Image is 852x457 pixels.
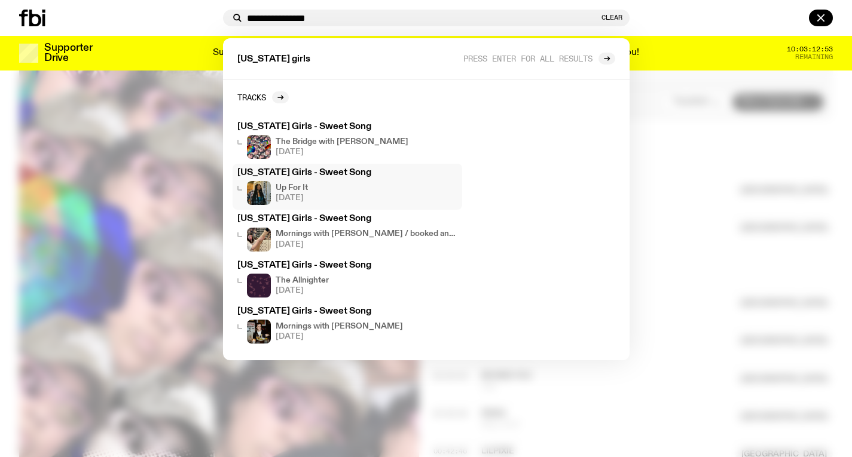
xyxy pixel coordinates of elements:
[276,148,408,156] span: [DATE]
[233,118,462,164] a: [US_STATE] Girls - Sweet SongThe Bridge with [PERSON_NAME][DATE]
[463,53,615,65] a: Press enter for all results
[276,241,457,249] span: [DATE]
[276,277,329,284] h4: The Allnighter
[276,333,403,341] span: [DATE]
[233,210,462,256] a: [US_STATE] Girls - Sweet SongA photo of Jim in the fbi studio sitting on a chair and awkwardly ho...
[237,122,457,131] h3: [US_STATE] Girls - Sweet Song
[787,46,833,53] span: 10:03:12:53
[247,228,271,251] img: A photo of Jim in the fbi studio sitting on a chair and awkwardly holding their leg in the air, s...
[276,194,308,202] span: [DATE]
[276,323,403,330] h4: Mornings with [PERSON_NAME]
[247,181,271,205] img: Ify - a Brown Skin girl with black braided twists, looking up to the side with her tongue stickin...
[44,43,92,63] h3: Supporter Drive
[276,287,329,295] span: [DATE]
[276,138,408,146] h4: The Bridge with [PERSON_NAME]
[276,230,457,238] h4: Mornings with [PERSON_NAME] / booked and busy
[237,91,289,103] a: Tracks
[237,55,310,64] span: [US_STATE] girls
[237,261,457,270] h3: [US_STATE] Girls - Sweet Song
[233,256,462,302] a: [US_STATE] Girls - Sweet SongThe Allnighter[DATE]
[247,320,271,343] img: Sam blankly stares at the camera, brightly lit by a camera flash wearing a hat collared shirt and...
[237,214,457,223] h3: [US_STATE] Girls - Sweet Song
[795,54,833,60] span: Remaining
[276,184,308,192] h4: Up For It
[463,54,593,63] span: Press enter for all results
[233,164,462,210] a: [US_STATE] Girls - Sweet SongIfy - a Brown Skin girl with black braided twists, looking up to the...
[237,307,457,316] h3: [US_STATE] Girls - Sweet Song
[237,93,266,102] h2: Tracks
[601,14,622,21] button: Clear
[237,168,457,177] h3: [US_STATE] Girls - Sweet Song
[213,48,639,59] p: Supporter Drive 2025: Shaping the future of our city’s music, arts, and culture - with the help o...
[233,302,462,348] a: [US_STATE] Girls - Sweet SongSam blankly stares at the camera, brightly lit by a camera flash wea...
